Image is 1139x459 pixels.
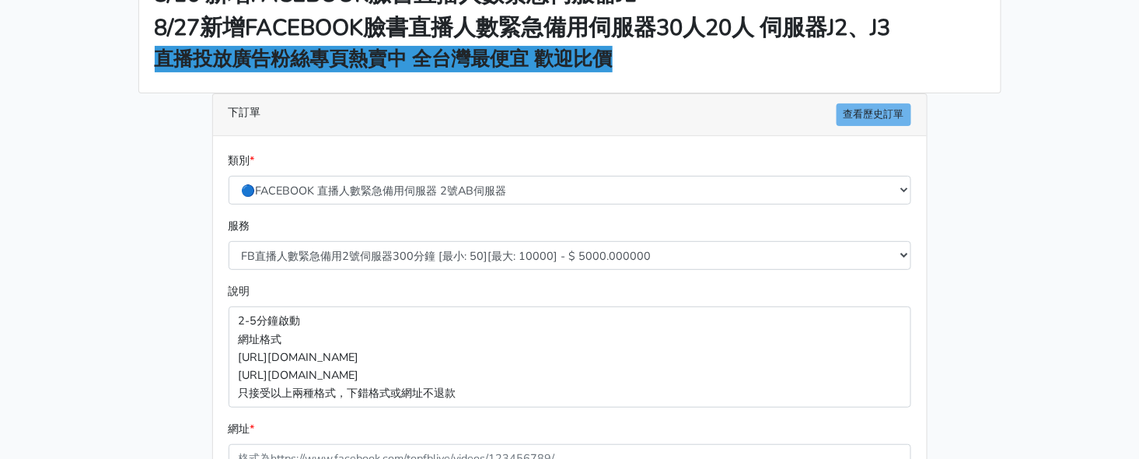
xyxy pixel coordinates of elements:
[837,103,911,126] a: 查看歷史訂單
[229,307,911,407] p: 2-5分鐘啟動 網址格式 [URL][DOMAIN_NAME] [URL][DOMAIN_NAME] 只接受以上兩種格式，下錯格式或網址不退款
[229,152,255,170] label: 類別
[229,282,250,300] label: 說明
[155,46,613,72] strong: 直播投放廣告粉絲專頁熱賣中 全台灣最便宜 歡迎比價
[155,12,891,43] strong: 8/27新增FACEBOOK臉書直播人數緊急備用伺服器30人20人 伺服器J2、J3
[229,217,250,235] label: 服務
[213,94,927,136] div: 下訂單
[229,420,255,438] label: 網址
